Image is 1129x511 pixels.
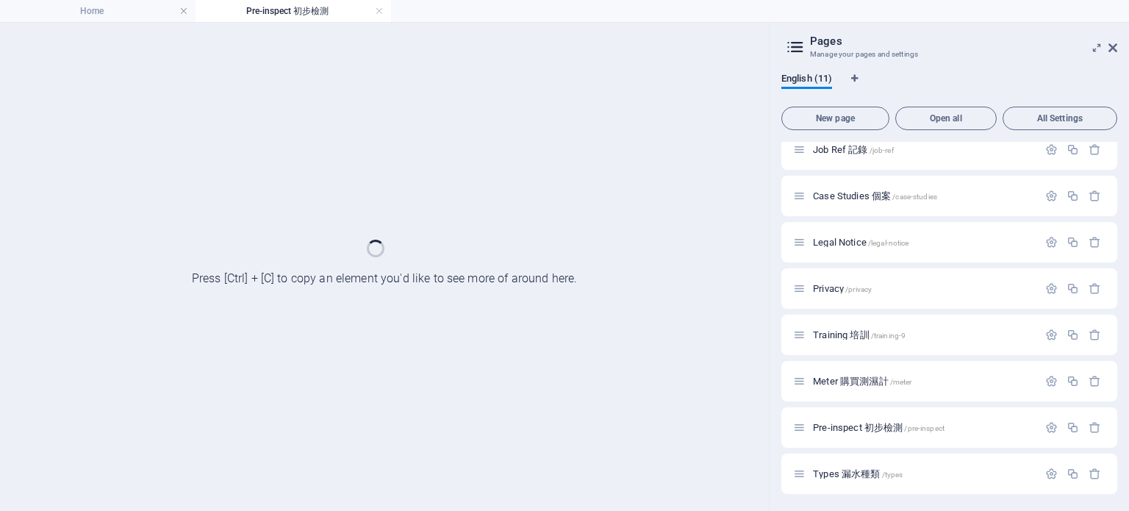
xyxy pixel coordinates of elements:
span: Click to open page [813,468,903,479]
div: Case Studies 個案/case-studies [809,191,1038,201]
span: English (11) [781,70,832,90]
div: Duplicate [1067,375,1079,387]
div: Settings [1045,468,1058,480]
span: Training 培訓 [813,329,906,340]
div: Settings [1045,329,1058,341]
div: Meter 購買測濕計/meter [809,376,1038,386]
span: Open all [902,114,990,123]
span: /case-studies [892,193,937,201]
button: Open all [895,107,997,130]
div: Types 漏水種類/types [809,469,1038,479]
span: /legal-notice [868,239,909,247]
div: Remove [1089,282,1101,295]
div: Settings [1045,236,1058,249]
span: Click to open page [813,237,908,248]
span: All Settings [1009,114,1111,123]
div: Settings [1045,282,1058,295]
h4: Pre-inspect 初步檢測 [196,3,391,19]
div: Duplicate [1067,421,1079,434]
div: Remove [1089,468,1101,480]
h3: Manage your pages and settings [810,48,1088,61]
div: Settings [1045,190,1058,202]
div: Remove [1089,236,1101,249]
button: All Settings [1003,107,1117,130]
div: Remove [1089,190,1101,202]
div: Duplicate [1067,282,1079,295]
span: /pre-inspect [904,424,945,432]
button: New page [781,107,889,130]
div: Remove [1089,329,1101,341]
span: /types [882,471,903,479]
div: Legal Notice/legal-notice [809,237,1038,247]
span: /meter [890,378,912,386]
span: Click to open page [813,283,872,294]
span: /job-ref [870,146,894,154]
div: Duplicate [1067,143,1079,156]
span: Click to open page [813,144,894,155]
div: Remove [1089,143,1101,156]
div: Privacy/privacy [809,284,1038,293]
span: Click to open page [813,422,945,433]
span: Click to open page [813,190,937,201]
div: Remove [1089,375,1101,387]
div: Settings [1045,421,1058,434]
h2: Pages [810,35,1117,48]
span: Click to open page [813,376,911,387]
span: New page [788,114,883,123]
div: Remove [1089,421,1101,434]
div: Job Ref 記錄/job-ref [809,145,1038,154]
div: Pre-inspect 初步檢測/pre-inspect [809,423,1038,432]
div: Duplicate [1067,236,1079,249]
span: /privacy [845,285,872,293]
div: Duplicate [1067,190,1079,202]
div: Duplicate [1067,468,1079,480]
div: Language Tabs [781,73,1117,101]
div: Training 培訓/training-9 [809,330,1038,340]
div: Settings [1045,375,1058,387]
span: /training-9 [871,332,906,340]
div: Duplicate [1067,329,1079,341]
div: Settings [1045,143,1058,156]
